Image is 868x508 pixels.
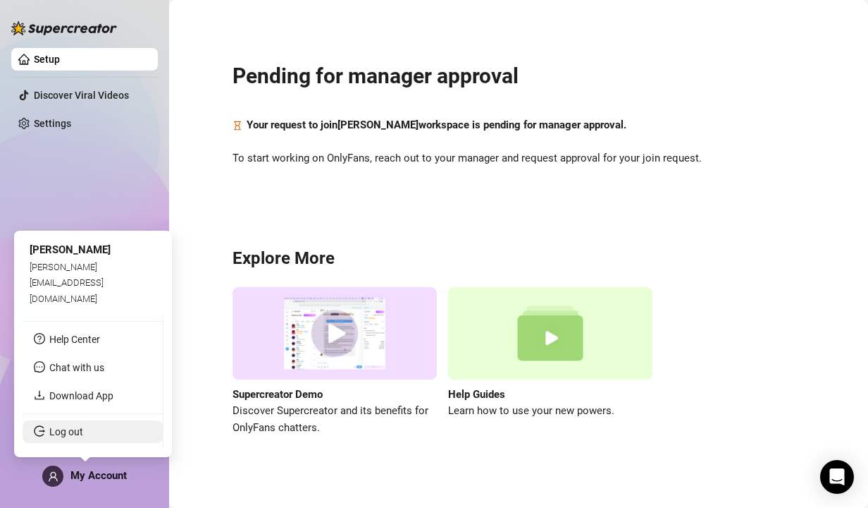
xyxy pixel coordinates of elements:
[23,421,163,443] li: Log out
[49,334,100,345] a: Help Center
[34,361,45,373] span: message
[232,63,805,90] h2: Pending for manager approval
[232,287,437,380] img: supercreator demo
[70,469,127,482] span: My Account
[820,460,854,494] div: Open Intercom Messenger
[448,403,652,420] span: Learn how to use your new powers.
[49,426,83,437] a: Log out
[448,287,652,436] a: Help GuidesLearn how to use your new powers.
[34,118,71,129] a: Settings
[448,287,652,380] img: help guides
[232,287,437,436] a: Supercreator DemoDiscover Supercreator and its benefits for OnlyFans chatters.
[232,403,437,436] span: Discover Supercreator and its benefits for OnlyFans chatters.
[49,362,104,373] span: Chat with us
[11,21,117,35] img: logo-BBDzfeDw.svg
[30,262,104,304] span: [PERSON_NAME][EMAIL_ADDRESS][DOMAIN_NAME]
[48,471,58,482] span: user
[232,150,805,167] span: To start working on OnlyFans, reach out to your manager and request approval for your join request.
[232,388,323,401] strong: Supercreator Demo
[34,90,129,101] a: Discover Viral Videos
[232,248,805,270] h3: Explore More
[232,117,242,134] span: hourglass
[448,388,505,401] strong: Help Guides
[34,54,60,65] a: Setup
[247,119,626,131] strong: Your request to join [PERSON_NAME] workspace is pending for manager approval.
[49,390,113,401] a: Download App
[30,243,111,256] span: [PERSON_NAME]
